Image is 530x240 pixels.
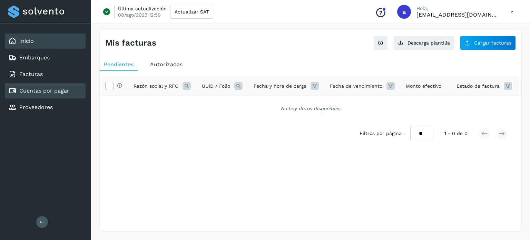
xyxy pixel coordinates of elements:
[460,36,516,50] button: Cargar facturas
[416,11,499,18] p: administracion@bigan.mx
[393,36,454,50] button: Descarga plantilla
[330,83,382,90] span: Fecha de vencimiento
[5,50,86,65] div: Embarques
[416,6,499,11] p: Hola,
[457,83,500,90] span: Estado de factura
[104,61,134,68] span: Pendientes
[19,87,69,94] a: Cuentas por pagar
[254,83,306,90] span: Fecha y hora de carga
[150,61,183,68] span: Autorizadas
[175,9,209,14] span: Actualizar SAT
[105,38,156,48] h4: Mis facturas
[170,5,213,19] button: Actualizar SAT
[474,40,511,45] span: Cargar facturas
[118,12,161,18] p: 08/ago/2023 12:59
[5,83,86,98] div: Cuentas por pagar
[5,67,86,82] div: Facturas
[5,100,86,115] div: Proveedores
[134,83,178,90] span: Razón social y RFC
[444,130,468,137] span: 1 - 0 de 0
[5,33,86,49] div: Inicio
[109,105,512,112] div: No hay datos disponibles
[19,104,53,111] a: Proveedores
[202,83,230,90] span: UUID / Folio
[19,54,50,61] a: Embarques
[360,130,405,137] span: Filtros por página :
[408,40,450,45] span: Descarga plantilla
[19,71,43,77] a: Facturas
[19,38,34,44] a: Inicio
[118,6,167,12] p: Última actualización
[406,83,441,90] span: Monto efectivo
